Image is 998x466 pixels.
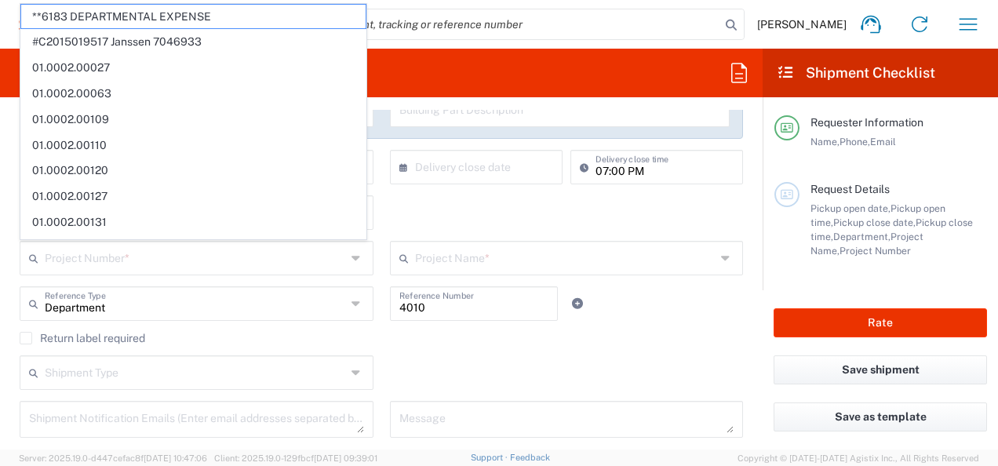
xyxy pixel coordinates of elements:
[833,231,891,242] span: Department,
[774,402,987,431] button: Save as template
[510,453,550,462] a: Feedback
[810,202,891,214] span: Pickup open date,
[21,184,366,209] span: 01.0002.00127
[774,355,987,384] button: Save shipment
[840,136,870,147] span: Phone,
[19,64,199,82] h2: Desktop Shipment Request
[810,116,923,129] span: Requester Information
[777,64,935,82] h2: Shipment Checklist
[738,451,979,465] span: Copyright © [DATE]-[DATE] Agistix Inc., All Rights Reserved
[21,133,366,158] span: 01.0002.00110
[21,210,366,235] span: 01.0002.00131
[833,217,916,228] span: Pickup close date,
[144,453,207,463] span: [DATE] 10:47:06
[21,236,366,260] span: 01.0002.00141
[566,293,588,315] a: Add Reference
[757,17,847,31] span: [PERSON_NAME]
[21,158,366,183] span: 01.0002.00120
[810,183,890,195] span: Request Details
[774,308,987,337] button: Rate
[314,453,377,463] span: [DATE] 09:39:01
[214,453,377,463] span: Client: 2025.19.0-129fbcf
[471,453,510,462] a: Support
[870,136,896,147] span: Email
[21,107,366,132] span: 01.0002.00109
[810,136,840,147] span: Name,
[19,453,207,463] span: Server: 2025.19.0-d447cefac8f
[840,245,911,257] span: Project Number
[314,9,720,39] input: Shipment, tracking or reference number
[20,332,145,344] label: Return label required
